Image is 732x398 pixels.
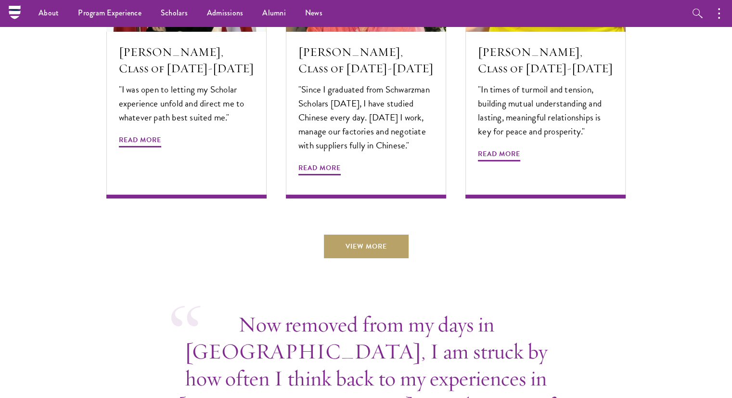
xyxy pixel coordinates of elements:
[478,148,520,163] span: Read More
[478,44,613,77] h5: [PERSON_NAME], Class of [DATE]-[DATE]
[298,162,341,177] span: Read More
[324,235,409,258] a: View More
[119,44,254,77] h5: [PERSON_NAME], Class of [DATE]-[DATE]
[298,82,434,152] p: "Since I graduated from Schwarzman Scholars [DATE], I have studied Chinese every day. [DATE] I wo...
[478,82,613,138] p: "In times of turmoil and tension, building mutual understanding and lasting, meaningful relations...
[298,44,434,77] h5: [PERSON_NAME], Class of [DATE]-[DATE]
[119,82,254,124] p: "I was open to letting my Scholar experience unfold and direct me to whatever path best suited me."
[119,134,161,149] span: Read More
